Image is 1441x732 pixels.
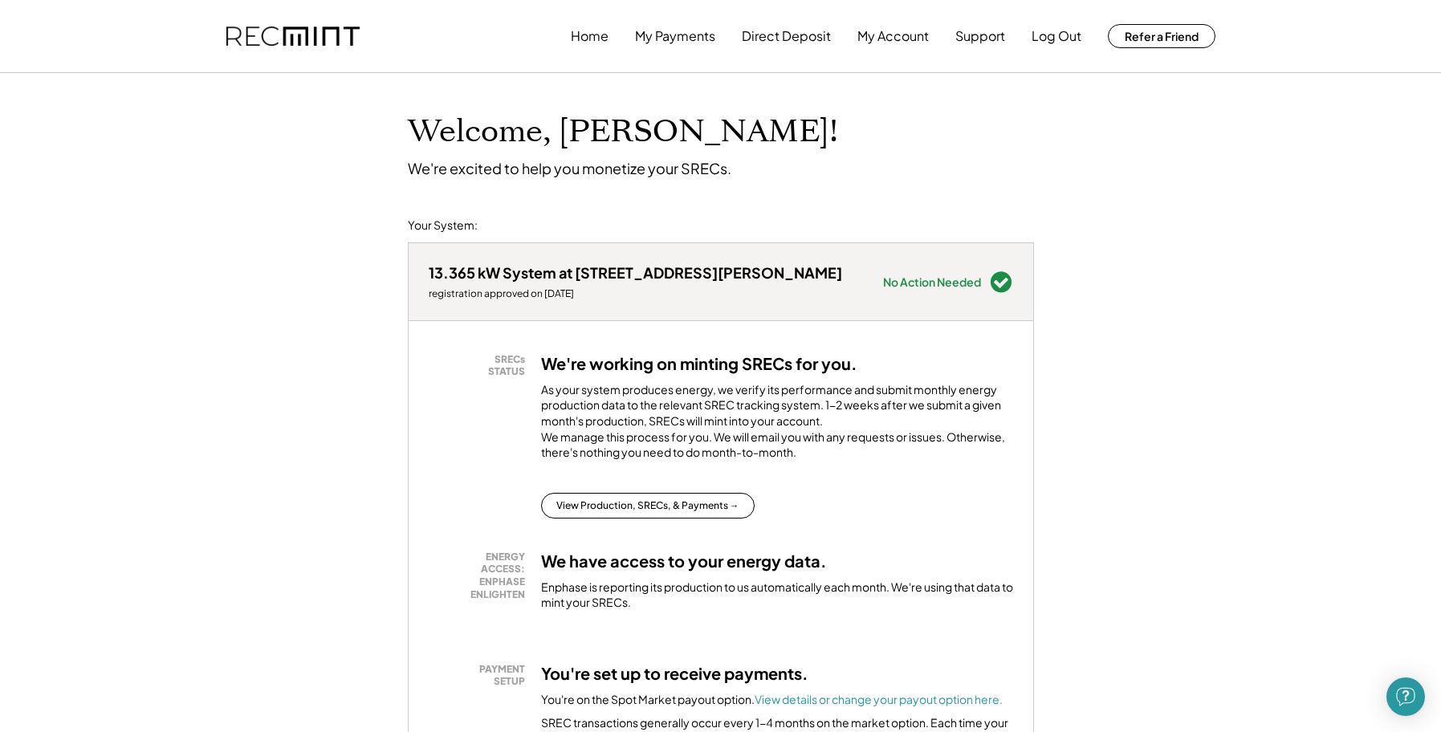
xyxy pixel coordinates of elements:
[429,287,842,300] div: registration approved on [DATE]
[541,353,857,374] h3: We're working on minting SRECs for you.
[755,692,1003,706] a: View details or change your payout option here.
[226,26,360,47] img: recmint-logotype%403x.png
[541,663,808,684] h3: You're set up to receive payments.
[1108,24,1215,48] button: Refer a Friend
[541,579,1013,611] div: Enphase is reporting its production to us automatically each month. We're using that data to mint...
[635,20,715,52] button: My Payments
[541,551,827,571] h3: We have access to your energy data.
[541,382,1013,469] div: As your system produces energy, we verify its performance and submit monthly energy production da...
[408,113,838,151] h1: Welcome, [PERSON_NAME]!
[541,692,1003,708] div: You're on the Spot Market payout option.
[1032,20,1081,52] button: Log Out
[408,218,478,234] div: Your System:
[571,20,609,52] button: Home
[955,20,1005,52] button: Support
[429,263,842,282] div: 13.365 kW System at [STREET_ADDRESS][PERSON_NAME]
[437,663,525,688] div: PAYMENT SETUP
[408,159,731,177] div: We're excited to help you monetize your SRECs.
[1386,677,1425,716] div: Open Intercom Messenger
[437,551,525,600] div: ENERGY ACCESS: ENPHASE ENLIGHTEN
[437,353,525,378] div: SRECs STATUS
[883,276,981,287] div: No Action Needed
[541,493,755,518] button: View Production, SRECs, & Payments →
[857,20,929,52] button: My Account
[742,20,831,52] button: Direct Deposit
